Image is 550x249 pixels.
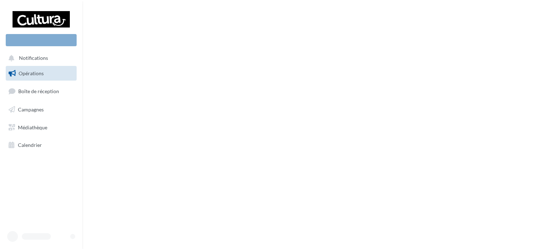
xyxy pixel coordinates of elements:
span: Médiathèque [18,124,47,130]
span: Calendrier [18,142,42,148]
a: Campagnes [4,102,78,117]
a: Boîte de réception [4,83,78,99]
a: Opérations [4,66,78,81]
span: Notifications [19,55,48,61]
span: Boîte de réception [18,88,59,94]
span: Campagnes [18,106,44,112]
a: Calendrier [4,138,78,153]
div: Nouvelle campagne [6,34,77,46]
span: Opérations [19,70,44,76]
a: Médiathèque [4,120,78,135]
